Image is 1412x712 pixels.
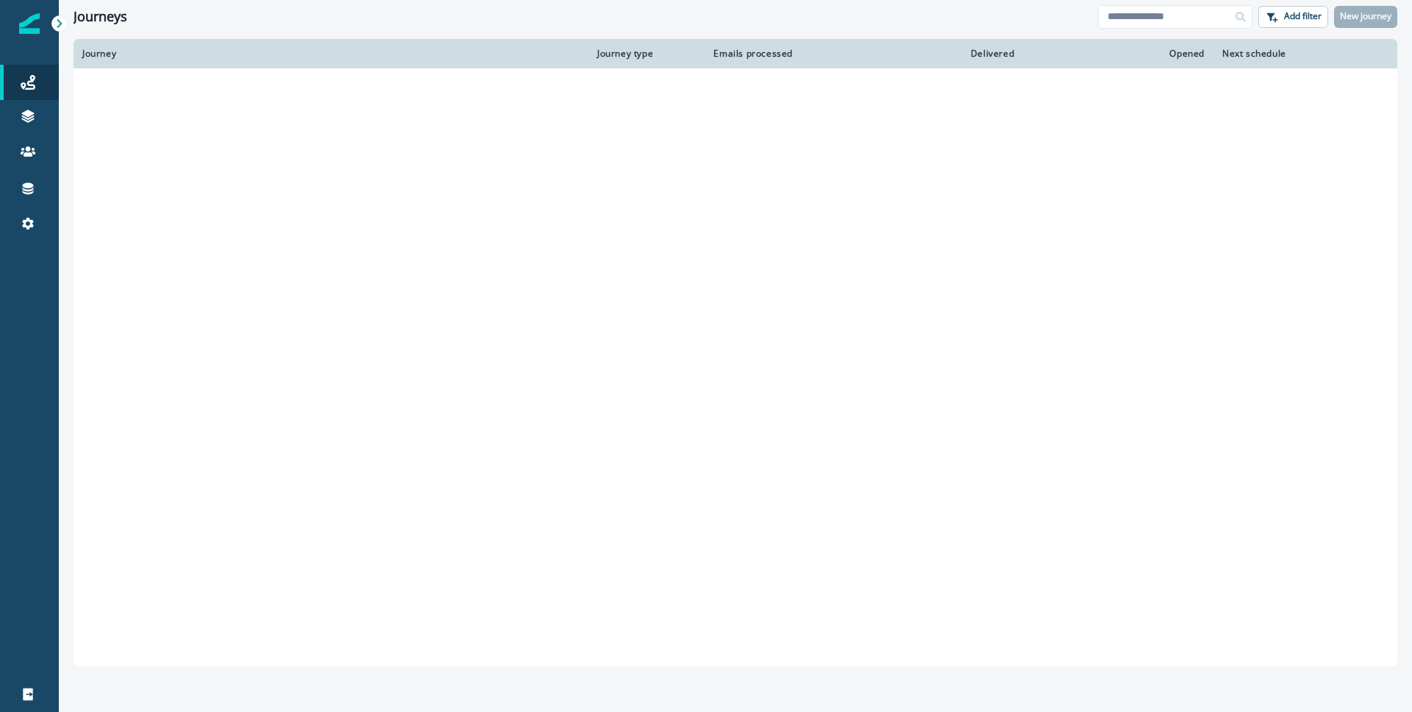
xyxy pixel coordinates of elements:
[1340,11,1391,21] p: New journey
[1284,11,1322,21] p: Add filter
[810,48,1014,60] div: Delivered
[1222,48,1352,60] div: Next schedule
[707,48,793,60] div: Emails processed
[1032,48,1205,60] div: Opened
[74,9,127,25] h1: Journeys
[82,48,580,60] div: Journey
[19,13,40,34] img: Inflection
[1258,6,1328,28] button: Add filter
[1334,6,1397,28] button: New journey
[597,48,690,60] div: Journey type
